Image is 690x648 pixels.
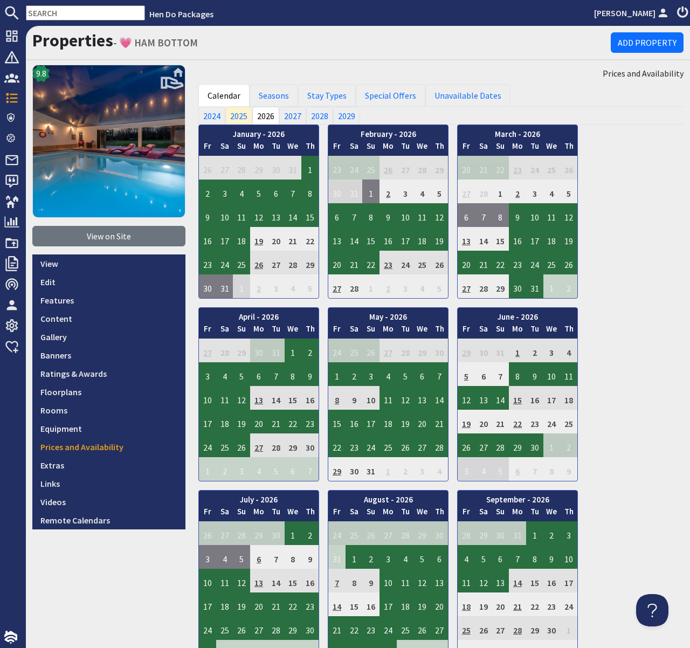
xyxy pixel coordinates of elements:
[267,362,285,386] td: 7
[285,156,302,180] td: 31
[414,323,431,339] th: We
[32,401,185,419] a: Rooms
[285,140,302,156] th: We
[346,323,363,339] th: Sa
[250,180,267,203] td: 5
[301,251,319,274] td: 29
[267,156,285,180] td: 30
[431,140,448,156] th: Th
[233,156,250,180] td: 28
[328,180,346,203] td: 30
[328,156,346,180] td: 23
[431,274,448,298] td: 5
[346,156,363,180] td: 24
[198,107,225,124] a: 2024
[543,180,561,203] td: 4
[36,67,46,80] span: 9.8
[431,362,448,386] td: 7
[509,227,526,251] td: 16
[328,125,448,141] th: February - 2026
[216,156,233,180] td: 27
[431,339,448,362] td: 30
[543,386,561,410] td: 17
[526,386,543,410] td: 16
[543,251,561,274] td: 25
[32,226,185,246] a: View on Site
[414,203,431,227] td: 11
[267,180,285,203] td: 6
[233,227,250,251] td: 18
[379,180,397,203] td: 2
[458,140,475,156] th: Fr
[379,323,397,339] th: Mo
[636,594,668,626] iframe: Toggle Customer Support
[543,227,561,251] td: 18
[492,156,509,180] td: 22
[4,631,17,644] img: staytech_i_w-64f4e8e9ee0a9c174fd5317b4b171b261742d2d393467e5bdba4413f4f884c10.svg
[431,227,448,251] td: 19
[397,323,414,339] th: Tu
[216,180,233,203] td: 3
[414,156,431,180] td: 28
[199,308,319,323] th: April - 2026
[543,140,561,156] th: We
[397,156,414,180] td: 27
[301,156,319,180] td: 1
[216,251,233,274] td: 24
[492,362,509,386] td: 7
[301,203,319,227] td: 15
[267,323,285,339] th: Tu
[362,227,379,251] td: 15
[543,203,561,227] td: 11
[362,140,379,156] th: Su
[526,203,543,227] td: 10
[32,364,185,383] a: Ratings & Awards
[526,323,543,339] th: Tu
[397,180,414,203] td: 3
[492,227,509,251] td: 15
[543,156,561,180] td: 25
[509,156,526,180] td: 23
[475,274,492,298] td: 28
[279,107,306,124] a: 2027
[509,203,526,227] td: 9
[526,140,543,156] th: Tu
[346,410,363,433] td: 16
[267,227,285,251] td: 20
[414,251,431,274] td: 25
[379,140,397,156] th: Mo
[509,386,526,410] td: 15
[199,274,216,298] td: 30
[560,227,577,251] td: 19
[397,227,414,251] td: 17
[458,180,475,203] td: 27
[32,65,185,218] img: 💗 HAM BOTTOM's icon
[233,251,250,274] td: 25
[267,386,285,410] td: 14
[32,383,185,401] a: Floorplans
[509,251,526,274] td: 23
[425,84,510,107] a: Unavailable Dates
[414,274,431,298] td: 4
[32,309,185,328] a: Content
[298,84,356,107] a: Stay Types
[216,274,233,298] td: 31
[458,339,475,362] td: 29
[611,32,684,53] a: Add Property
[328,140,346,156] th: Fr
[526,274,543,298] td: 31
[285,410,302,433] td: 22
[233,386,250,410] td: 12
[362,274,379,298] td: 1
[458,323,475,339] th: Fr
[431,156,448,180] td: 29
[233,180,250,203] td: 4
[285,362,302,386] td: 8
[397,140,414,156] th: Tu
[475,410,492,433] td: 20
[285,323,302,339] th: We
[233,323,250,339] th: Su
[328,386,346,410] td: 8
[379,362,397,386] td: 4
[216,433,233,457] td: 25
